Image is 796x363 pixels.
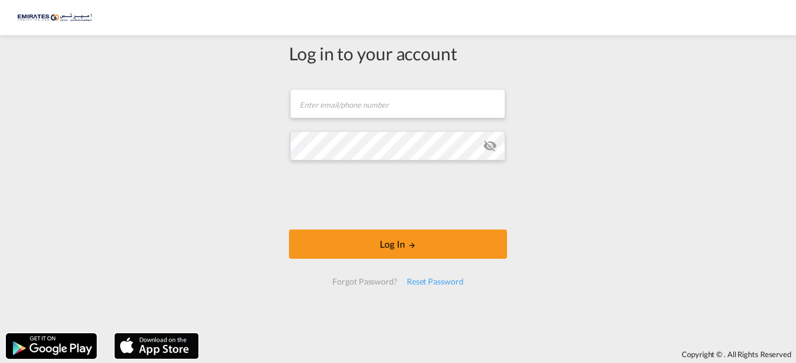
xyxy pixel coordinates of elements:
[483,139,497,153] md-icon: icon-eye-off
[289,230,507,259] button: LOGIN
[5,332,98,360] img: google.png
[402,271,468,292] div: Reset Password
[18,5,97,31] img: c67187802a5a11ec94275b5db69a26e6.png
[289,41,507,66] div: Log in to your account
[290,89,505,118] input: Enter email/phone number
[309,172,487,218] iframe: reCAPTCHA
[113,332,200,360] img: apple.png
[328,271,402,292] div: Forgot Password?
